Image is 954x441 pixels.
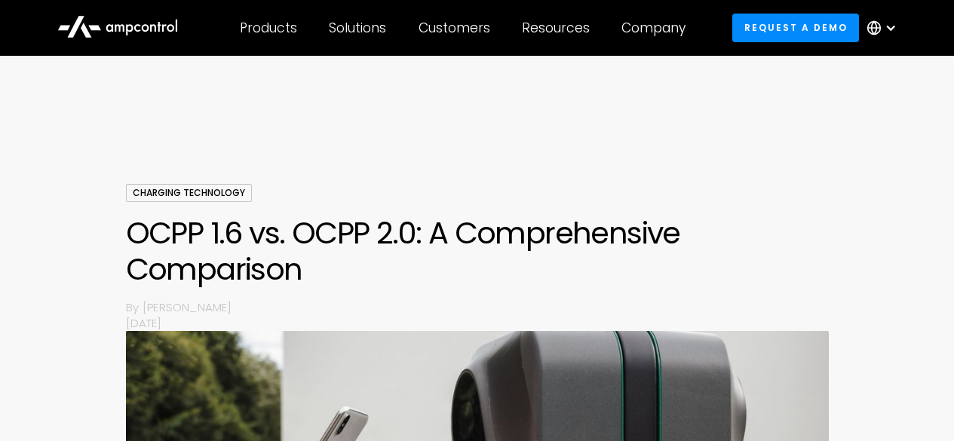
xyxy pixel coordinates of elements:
[240,20,297,36] div: Products
[126,184,252,202] div: Charging Technology
[419,20,490,36] div: Customers
[522,20,590,36] div: Resources
[329,20,386,36] div: Solutions
[126,299,143,315] p: By
[126,315,829,331] p: [DATE]
[621,20,686,36] div: Company
[126,215,829,287] h1: OCPP 1.6 vs. OCPP 2.0: A Comprehensive Comparison
[143,299,829,315] p: [PERSON_NAME]
[732,14,859,41] a: Request a demo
